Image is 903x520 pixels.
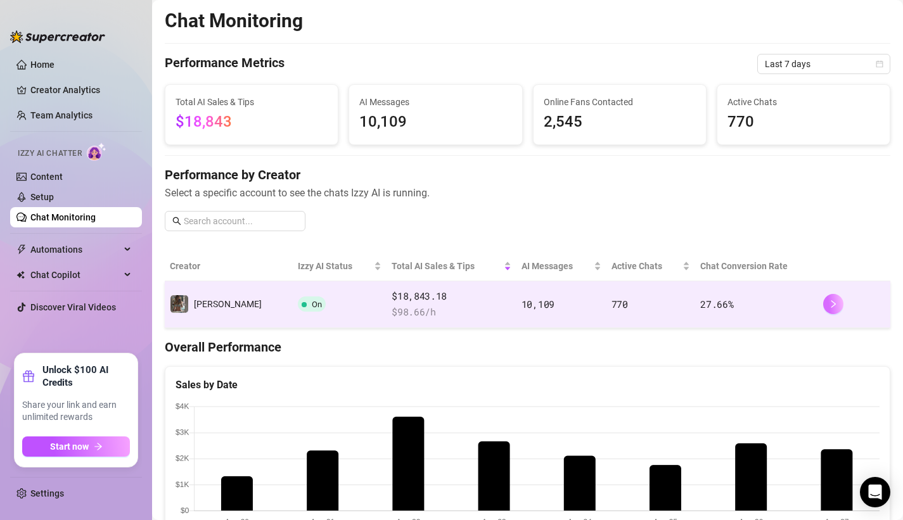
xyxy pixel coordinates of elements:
div: Open Intercom Messenger [860,477,890,507]
span: Izzy AI Chatter [18,148,82,160]
th: Chat Conversion Rate [695,251,817,281]
span: 770 [612,298,628,310]
span: thunderbolt [16,244,27,255]
img: logo-BBDzfeDw.svg [10,30,105,43]
h4: Performance by Creator [165,166,890,184]
h4: Overall Performance [165,338,890,356]
a: Team Analytics [30,110,93,120]
span: calendar [876,60,883,68]
span: 10,109 [359,110,511,134]
span: right [829,300,838,308]
span: Last 7 days [765,54,883,73]
th: AI Messages [516,251,606,281]
span: Izzy AI Status [298,259,371,273]
span: gift [22,370,35,383]
span: $18,843 [176,113,232,130]
span: 10,109 [522,298,554,310]
a: Settings [30,488,64,498]
span: search [172,217,181,225]
span: Total AI Sales & Tips [392,259,501,273]
a: Chat Monitoring [30,212,96,222]
span: arrow-right [94,442,103,451]
span: AI Messages [522,259,591,273]
div: Sales by Date [176,377,880,393]
h4: Performance Metrics [165,54,285,74]
a: Home [30,60,54,70]
a: Setup [30,192,54,202]
span: Online Fans Contacted [544,95,696,109]
span: $18,843.18 [392,289,511,304]
button: Start nowarrow-right [22,436,130,457]
th: Total AI Sales & Tips [387,251,516,281]
span: Share your link and earn unlimited rewards [22,399,130,424]
span: Chat Copilot [30,265,120,285]
input: Search account... [184,214,298,228]
span: Select a specific account to see the chats Izzy AI is running. [165,185,890,201]
span: 2,545 [544,110,696,134]
a: Creator Analytics [30,80,132,100]
img: Felicity [170,295,188,313]
span: [PERSON_NAME] [194,299,262,309]
a: Discover Viral Videos [30,302,116,312]
span: Start now [50,441,89,452]
span: Active Chats [612,259,681,273]
span: Active Chats [727,95,880,109]
h2: Chat Monitoring [165,9,303,33]
span: On [312,300,322,309]
span: Total AI Sales & Tips [176,95,328,109]
span: 770 [727,110,880,134]
span: 27.66 % [700,298,733,310]
img: AI Chatter [87,143,106,161]
button: right [823,294,843,314]
img: Chat Copilot [16,270,25,279]
th: Creator [165,251,293,281]
a: Content [30,172,63,182]
strong: Unlock $100 AI Credits [42,364,130,389]
span: Automations [30,239,120,260]
th: Izzy AI Status [293,251,387,281]
span: $ 98.66 /h [392,305,511,320]
th: Active Chats [606,251,696,281]
span: AI Messages [359,95,511,109]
